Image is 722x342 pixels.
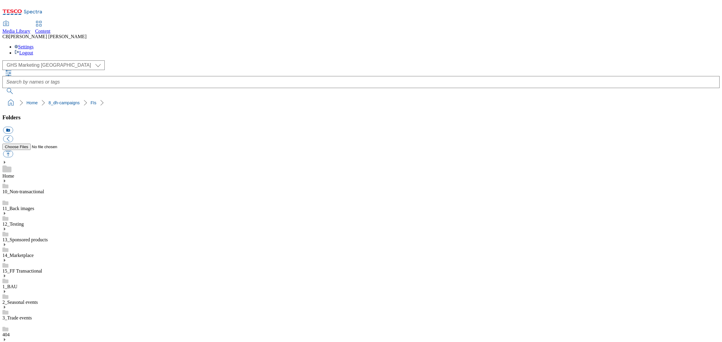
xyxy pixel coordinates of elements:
[2,29,30,34] span: Media Library
[2,253,34,258] a: 14_Marketplace
[2,189,44,194] a: 10_Non-transactional
[14,44,34,49] a: Settings
[2,237,48,242] a: 13_Sponsored products
[2,315,32,320] a: 3_Trade events
[14,50,33,55] a: Logout
[2,300,38,305] a: 2_Seasonal events
[2,332,10,337] a: 404
[9,34,86,39] span: [PERSON_NAME] [PERSON_NAME]
[2,114,720,121] h3: Folders
[2,284,17,289] a: 1_BAU
[2,76,720,88] input: Search by names or tags
[2,268,42,273] a: 15_FF Transactional
[2,21,30,34] a: Media Library
[35,29,51,34] span: Content
[26,100,38,105] a: Home
[2,173,14,179] a: Home
[2,206,34,211] a: 11_Back images
[2,34,9,39] span: CB
[35,21,51,34] a: Content
[2,97,720,108] nav: breadcrumb
[91,100,96,105] a: FIs
[48,100,80,105] a: 8_dh-campaigns
[6,98,16,108] a: home
[2,221,24,227] a: 12_Testing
